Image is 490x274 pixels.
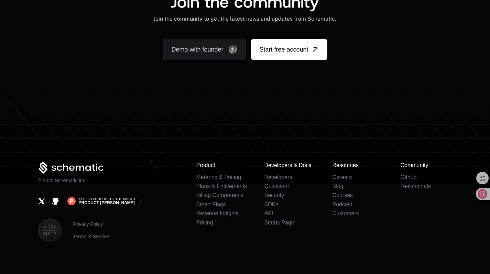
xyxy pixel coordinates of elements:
a: Courses [332,192,353,198]
a: Plans & Entitlements [196,183,247,189]
h3: Product [196,162,248,168]
a: Demo with founder, ,[object Object] [163,39,246,60]
a: X [38,197,46,205]
a: API [264,210,273,216]
a: Revenue Insights [196,210,239,216]
h3: Developers & Docs [264,162,316,168]
div: Join the community to get the latest news and updates from Schematic. [153,15,336,22]
a: Metering & Pricing [196,174,241,180]
img: Founder [229,45,237,54]
a: #1 SaaS Product of the MonthProduct [PERSON_NAME] [65,195,140,207]
a: Developers [264,174,292,180]
span: Product [PERSON_NAME] [78,201,134,205]
a: Podcast [332,201,352,207]
a: Privacy Policy [73,221,109,228]
a: Quickstart [264,183,289,189]
img: SOC II & Aicapa [38,218,62,242]
h3: Resources [332,162,384,168]
a: SDKs [264,201,278,207]
span: #1 SaaS Product of the Month [78,197,135,201]
a: Status Page [264,220,294,226]
a: Careers [332,174,352,180]
a: Github [400,174,416,180]
p: © 2025 Schematic Inc. [38,177,86,184]
span: Start free account [259,45,308,54]
a: Security [264,192,284,198]
a: [object Object] [251,39,327,60]
a: Github [51,197,59,205]
a: Customers [332,210,359,216]
a: Blog [332,183,343,189]
h3: Community [400,162,452,168]
a: Pricing [196,220,213,226]
a: Smart Flags [196,201,226,207]
a: Billing Components [196,192,243,198]
a: Terms of Service [73,233,109,240]
a: Testimonials [400,183,431,189]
